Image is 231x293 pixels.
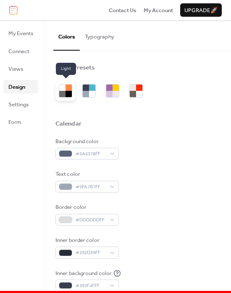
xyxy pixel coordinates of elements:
a: My Account [144,6,173,14]
span: Design [8,83,25,91]
span: Upgrade 🚀 [184,6,218,15]
a: Contact Us [109,6,136,14]
a: Views [3,62,38,75]
img: logo [9,5,18,15]
span: #9FA7B7FF [76,183,105,191]
span: Views [8,65,23,73]
a: Settings [3,98,38,111]
div: Inner border color [55,236,117,244]
div: Calendar [55,120,81,128]
button: Typography [80,20,119,49]
span: #DDDDDDFF [76,216,105,224]
a: Connect [3,44,38,58]
div: Inner background color [55,269,112,278]
div: Background color [55,137,117,146]
span: My Events [8,29,33,38]
div: Text color [55,170,117,178]
span: Form [8,118,21,126]
span: My Account [144,6,173,15]
span: Settings [8,100,29,109]
a: My Events [3,26,38,40]
div: Color Presets [55,64,94,72]
div: Border color [55,203,117,211]
span: #292D39FF [76,249,105,257]
button: Upgrade🚀 [180,3,222,17]
span: Light [56,63,76,75]
button: Colors [53,20,80,50]
a: Design [3,80,38,93]
span: #393F4FFF [76,282,105,290]
span: Contact Us [109,6,136,15]
span: Connect [8,47,29,56]
a: Form [3,115,38,129]
span: #5A6378FF [76,150,105,158]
